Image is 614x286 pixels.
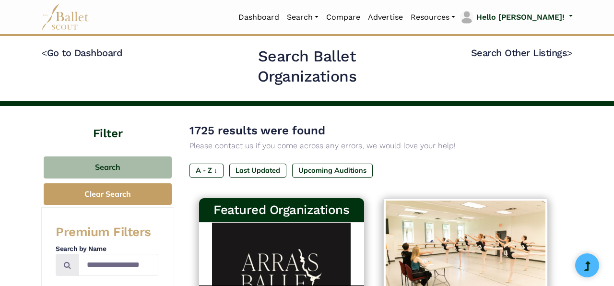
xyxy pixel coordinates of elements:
[322,7,364,27] a: Compare
[189,124,325,137] span: 1725 results were found
[207,202,356,218] h3: Featured Organizations
[44,156,172,179] button: Search
[41,106,174,142] h4: Filter
[41,47,47,59] code: <
[210,47,404,86] h2: Search Ballet Organizations
[235,7,283,27] a: Dashboard
[292,164,373,177] label: Upcoming Auditions
[44,183,172,205] button: Clear Search
[79,254,158,276] input: Search by names...
[229,164,286,177] label: Last Updated
[283,7,322,27] a: Search
[471,47,573,59] a: Search Other Listings>
[56,224,158,240] h3: Premium Filters
[407,7,459,27] a: Resources
[476,11,565,24] p: Hello [PERSON_NAME]!
[189,164,224,177] label: A - Z ↓
[41,47,122,59] a: <Go to Dashboard
[459,10,573,25] a: profile picture Hello [PERSON_NAME]!
[567,47,573,59] code: >
[364,7,407,27] a: Advertise
[189,140,557,152] p: Please contact us if you come across any errors, we would love your help!
[460,11,473,24] img: profile picture
[56,244,158,254] h4: Search by Name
